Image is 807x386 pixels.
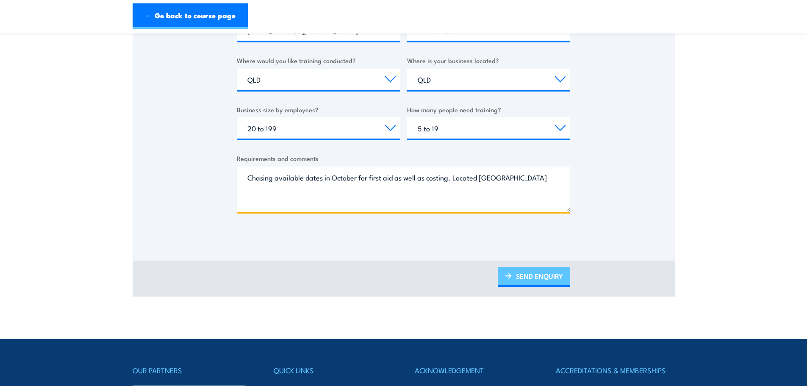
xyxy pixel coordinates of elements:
[237,105,400,114] label: Business size by employees?
[237,56,400,65] label: Where would you like training conducted?
[407,105,571,114] label: How many people need training?
[274,364,392,376] h4: QUICK LINKS
[133,3,248,29] a: ← Go back to course page
[407,56,571,65] label: Where is your business located?
[498,267,570,287] a: SEND ENQUIRY
[415,364,533,376] h4: ACKNOWLEDGEMENT
[237,153,570,163] label: Requirements and comments
[556,364,674,376] h4: ACCREDITATIONS & MEMBERSHIPS
[133,364,251,376] h4: OUR PARTNERS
